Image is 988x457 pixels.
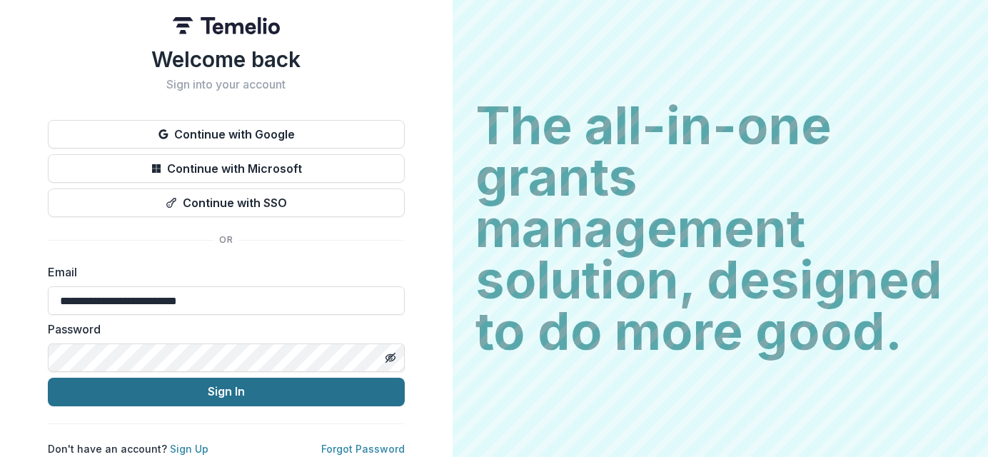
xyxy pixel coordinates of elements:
[48,378,405,406] button: Sign In
[48,441,208,456] p: Don't have an account?
[379,346,402,369] button: Toggle password visibility
[48,46,405,72] h1: Welcome back
[48,120,405,149] button: Continue with Google
[321,443,405,455] a: Forgot Password
[48,154,405,183] button: Continue with Microsoft
[48,263,396,281] label: Email
[170,443,208,455] a: Sign Up
[173,17,280,34] img: Temelio
[48,321,396,338] label: Password
[48,189,405,217] button: Continue with SSO
[48,78,405,91] h2: Sign into your account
